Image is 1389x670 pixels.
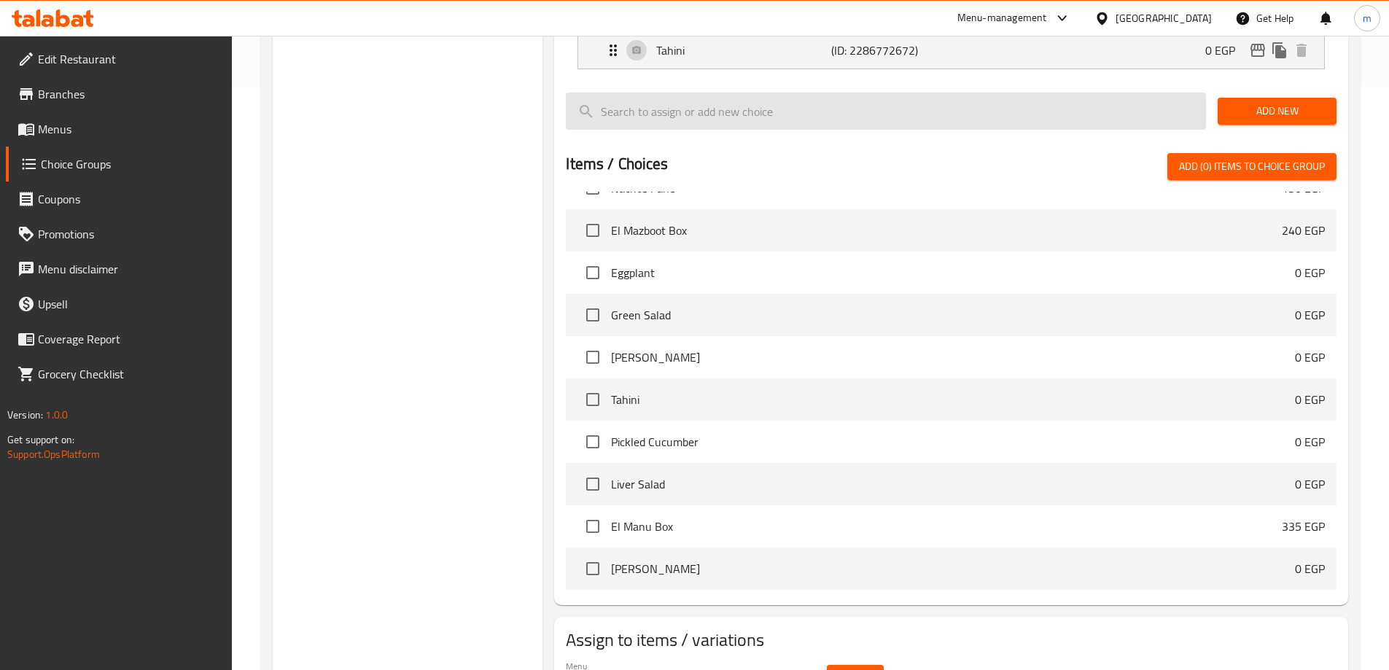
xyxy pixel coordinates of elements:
[611,264,1295,281] span: Eggplant
[38,295,220,313] span: Upsell
[566,26,1337,75] li: Expand
[566,153,668,175] h2: Items / Choices
[38,120,220,138] span: Menus
[611,518,1282,535] span: El Manu Box
[577,300,608,330] span: Select choice
[611,475,1295,493] span: Liver Salad
[611,222,1282,239] span: El Mazboot Box
[611,348,1295,366] span: [PERSON_NAME]
[1295,264,1325,281] p: 0 EGP
[38,260,220,278] span: Menu disclaimer
[7,405,43,424] span: Version:
[566,93,1206,130] input: search
[611,179,1282,197] span: Nachos Pane
[957,9,1047,27] div: Menu-management
[6,322,232,357] a: Coverage Report
[1282,179,1325,197] p: 130 EGP
[1282,518,1325,535] p: 335 EGP
[831,42,948,59] p: (ID: 2286772672)
[1218,98,1337,125] button: Add New
[6,287,232,322] a: Upsell
[577,426,608,457] span: Select choice
[1291,39,1312,61] button: delete
[611,433,1295,451] span: Pickled Cucumber
[656,42,830,59] p: Tahini
[7,430,74,449] span: Get support on:
[1295,348,1325,366] p: 0 EGP
[577,553,608,584] span: Select choice
[1295,306,1325,324] p: 0 EGP
[578,32,1324,69] div: Expand
[577,384,608,415] span: Select choice
[1116,10,1212,26] div: [GEOGRAPHIC_DATA]
[38,330,220,348] span: Coverage Report
[1295,433,1325,451] p: 0 EGP
[1295,475,1325,493] p: 0 EGP
[611,391,1295,408] span: Tahini
[1363,10,1372,26] span: m
[38,225,220,243] span: Promotions
[6,42,232,77] a: Edit Restaurant
[1295,560,1325,577] p: 0 EGP
[1229,102,1325,120] span: Add New
[1295,391,1325,408] p: 0 EGP
[1167,153,1337,180] button: Add (0) items to choice group
[6,112,232,147] a: Menus
[38,365,220,383] span: Grocery Checklist
[45,405,68,424] span: 1.0.0
[41,155,220,173] span: Choice Groups
[1247,39,1269,61] button: edit
[6,217,232,252] a: Promotions
[1179,157,1325,176] span: Add (0) items to choice group
[6,182,232,217] a: Coupons
[566,628,1337,652] h2: Assign to items / variations
[577,342,608,373] span: Select choice
[1282,222,1325,239] p: 240 EGP
[611,560,1295,577] span: [PERSON_NAME]
[577,215,608,246] span: Select choice
[6,147,232,182] a: Choice Groups
[577,257,608,288] span: Select choice
[6,252,232,287] a: Menu disclaimer
[6,77,232,112] a: Branches
[38,190,220,208] span: Coupons
[7,445,100,464] a: Support.OpsPlatform
[577,469,608,499] span: Select choice
[1205,42,1247,59] p: 0 EGP
[38,85,220,103] span: Branches
[611,306,1295,324] span: Green Salad
[577,511,608,542] span: Select choice
[38,50,220,68] span: Edit Restaurant
[6,357,232,392] a: Grocery Checklist
[1269,39,1291,61] button: duplicate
